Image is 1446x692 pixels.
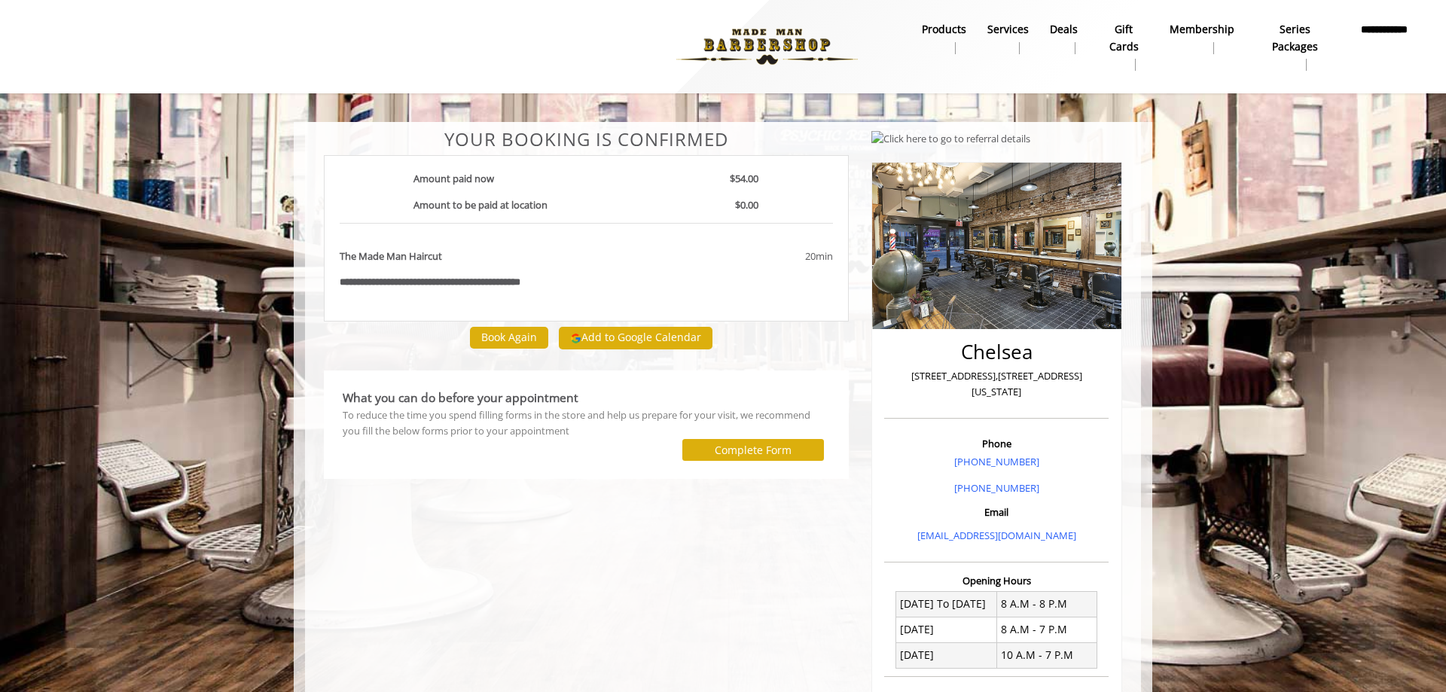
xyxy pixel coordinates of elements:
b: Membership [1170,21,1234,38]
div: 20min [683,248,832,264]
a: Productsproducts [911,19,977,58]
a: [PHONE_NUMBER] [954,455,1039,468]
button: Book Again [470,327,548,349]
td: 10 A.M - 7 P.M [996,643,1097,669]
a: Gift cardsgift cards [1088,19,1159,75]
b: $0.00 [735,198,758,212]
img: Made Man Barbershop logo [664,5,871,88]
h3: Email [888,507,1105,517]
b: Amount paid now [413,172,494,185]
a: DealsDeals [1039,19,1088,58]
button: Add to Google Calendar [559,327,712,349]
b: products [922,21,966,38]
h3: Opening Hours [884,575,1109,586]
button: Complete Form [682,439,824,461]
a: Series packagesSeries packages [1245,19,1345,75]
div: To reduce the time you spend filling forms in the store and help us prepare for your visit, we re... [343,407,830,439]
img: Click here to go to referral details [871,131,1030,147]
b: Series packages [1255,21,1335,55]
center: Your Booking is confirmed [324,130,849,149]
b: $54.00 [730,172,758,185]
b: Deals [1050,21,1078,38]
td: 8 A.M - 7 P.M [996,617,1097,643]
h3: Phone [888,438,1105,449]
b: Services [987,21,1029,38]
a: ServicesServices [977,19,1039,58]
a: [PHONE_NUMBER] [954,481,1039,495]
b: gift cards [1099,21,1149,55]
td: 8 A.M - 8 P.M [996,591,1097,617]
label: Complete Form [715,444,792,456]
a: MembershipMembership [1159,19,1245,58]
b: What you can do before your appointment [343,389,578,406]
a: [EMAIL_ADDRESS][DOMAIN_NAME] [917,529,1076,542]
td: [DATE] To [DATE] [896,591,997,617]
td: [DATE] [896,617,997,643]
h2: Chelsea [888,341,1105,363]
b: Amount to be paid at location [413,198,548,212]
b: The Made Man Haircut [340,248,442,264]
p: [STREET_ADDRESS],[STREET_ADDRESS][US_STATE] [888,368,1105,400]
td: [DATE] [896,643,997,669]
